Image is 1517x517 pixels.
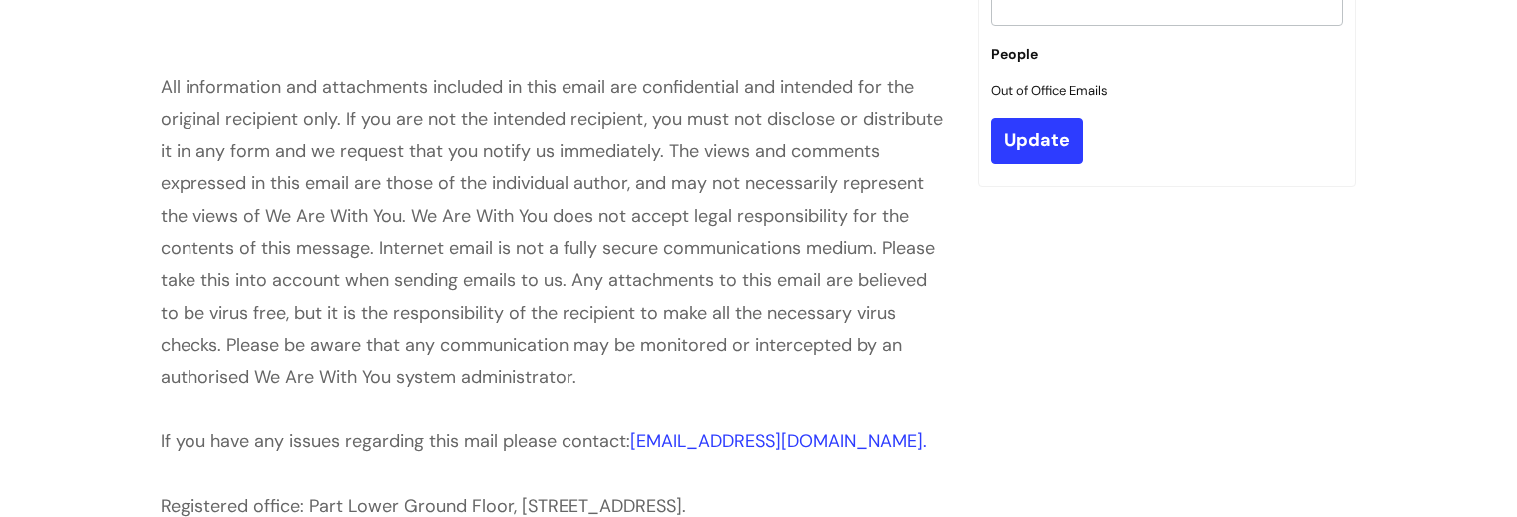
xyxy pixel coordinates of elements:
[161,75,943,389] span: All information and attachments included in this email are confidential and intended for the orig...
[991,79,1344,102] p: Out of Office Emails
[161,429,927,453] span: If you have any issues regarding this mail please contact:
[991,118,1083,163] input: Update
[991,46,1038,63] label: People
[630,429,927,453] a: [EMAIL_ADDRESS][DOMAIN_NAME].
